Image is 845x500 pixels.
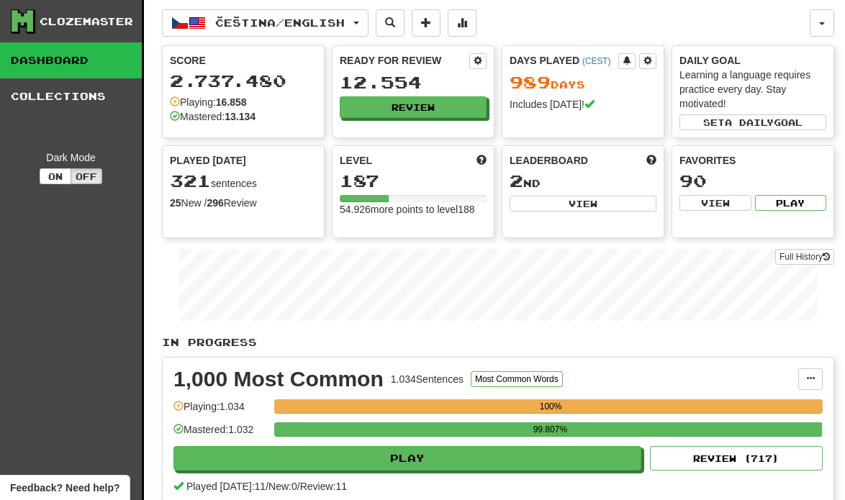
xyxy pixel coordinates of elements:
[162,335,834,350] p: In Progress
[471,371,563,387] button: Most Common Words
[186,481,266,492] span: Played [DATE]: 11
[582,56,611,66] a: (CEST)
[170,53,317,68] div: Score
[170,95,247,109] div: Playing:
[448,9,476,37] button: More stats
[679,68,826,111] div: Learning a language requires practice every day. Stay motivated!
[679,195,751,211] button: View
[340,172,487,190] div: 187
[170,72,317,90] div: 2.737.480
[215,17,345,29] span: Čeština / English
[268,481,297,492] span: New: 0
[340,202,487,217] div: 54.926 more points to level 188
[510,72,551,92] span: 989
[510,53,618,68] div: Days Played
[391,372,464,386] div: 1.034 Sentences
[510,73,656,92] div: Day s
[170,153,246,168] span: Played [DATE]
[173,446,641,471] button: Play
[279,399,823,414] div: 100%
[300,481,347,492] span: Review: 11
[412,9,440,37] button: Add sentence to collection
[279,422,821,437] div: 99.807%
[679,172,826,190] div: 90
[340,153,372,168] span: Level
[297,481,300,492] span: /
[340,73,487,91] div: 12.554
[40,14,133,29] div: Clozemaster
[679,153,826,168] div: Favorites
[755,195,827,211] button: Play
[10,481,119,495] span: Open feedback widget
[170,109,256,124] div: Mastered:
[476,153,487,168] span: Score more points to level up
[510,171,523,191] span: 2
[679,53,826,68] div: Daily Goal
[510,172,656,191] div: nd
[650,446,823,471] button: Review (717)
[170,197,181,209] strong: 25
[173,368,384,390] div: 1,000 Most Common
[510,97,656,112] div: Includes [DATE]!
[170,172,317,191] div: sentences
[646,153,656,168] span: This week in points, UTC
[225,111,256,122] strong: 13.134
[725,117,774,127] span: a daily
[40,168,71,184] button: On
[266,481,268,492] span: /
[207,197,223,209] strong: 296
[775,249,834,265] a: Full History
[162,9,369,37] button: Čeština/English
[679,114,826,130] button: Seta dailygoal
[71,168,102,184] button: Off
[173,399,267,423] div: Playing: 1.034
[376,9,405,37] button: Search sentences
[216,96,247,108] strong: 16.858
[11,150,131,165] div: Dark Mode
[170,196,317,210] div: New / Review
[173,422,267,446] div: Mastered: 1.032
[510,153,588,168] span: Leaderboard
[170,171,211,191] span: 321
[510,196,656,212] button: View
[340,53,469,68] div: Ready for Review
[340,96,487,118] button: Review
